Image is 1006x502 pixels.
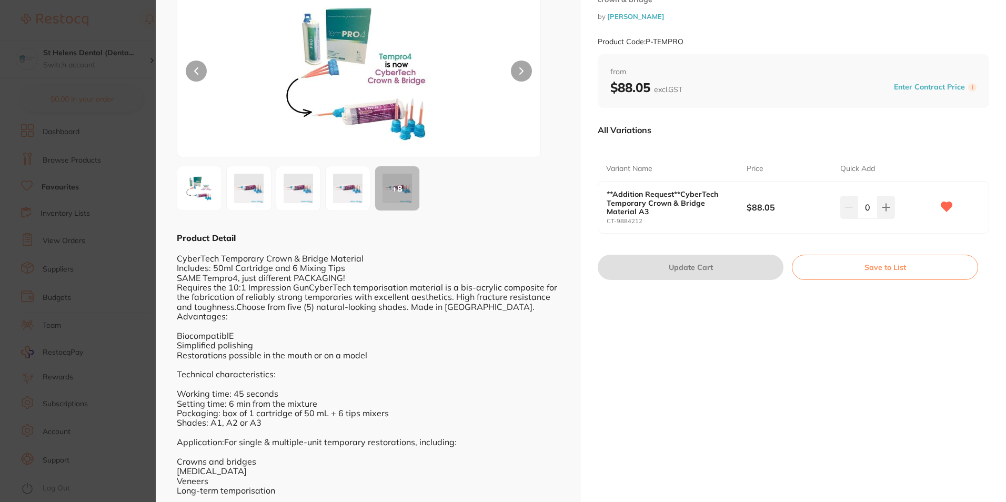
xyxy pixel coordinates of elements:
[891,82,968,92] button: Enter Contract Price
[610,67,977,77] span: from
[610,79,682,95] b: $88.05
[177,244,560,495] div: CyberTech Temporary Crown & Bridge Material Includes: 50ml Cartridge and 6 Mixing Tips SAME Tempr...
[177,233,236,243] b: Product Detail
[329,169,367,207] img: ODQyMTIuanBn
[654,85,682,94] span: excl. GST
[375,166,420,211] button: +8
[747,202,831,213] b: $88.05
[598,255,783,280] button: Update Cart
[598,125,651,135] p: All Variations
[598,13,989,21] small: by
[968,83,977,92] label: i
[747,164,763,174] p: Price
[279,169,317,207] img: ODQyMTEuanBn
[607,218,747,225] small: CT-9884212
[840,164,875,174] p: Quick Add
[375,166,419,210] div: + 8
[598,37,683,46] small: Product Code: P-TEMPRO
[230,169,268,207] img: ODQyMTAuanBn
[607,190,733,215] b: **Addition Request**CyberTech Temporary Crown & Bridge Material A3
[606,164,652,174] p: Variant Name
[607,12,665,21] a: [PERSON_NAME]
[792,255,978,280] button: Save to List
[180,169,218,207] img: UFJPLmpwZw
